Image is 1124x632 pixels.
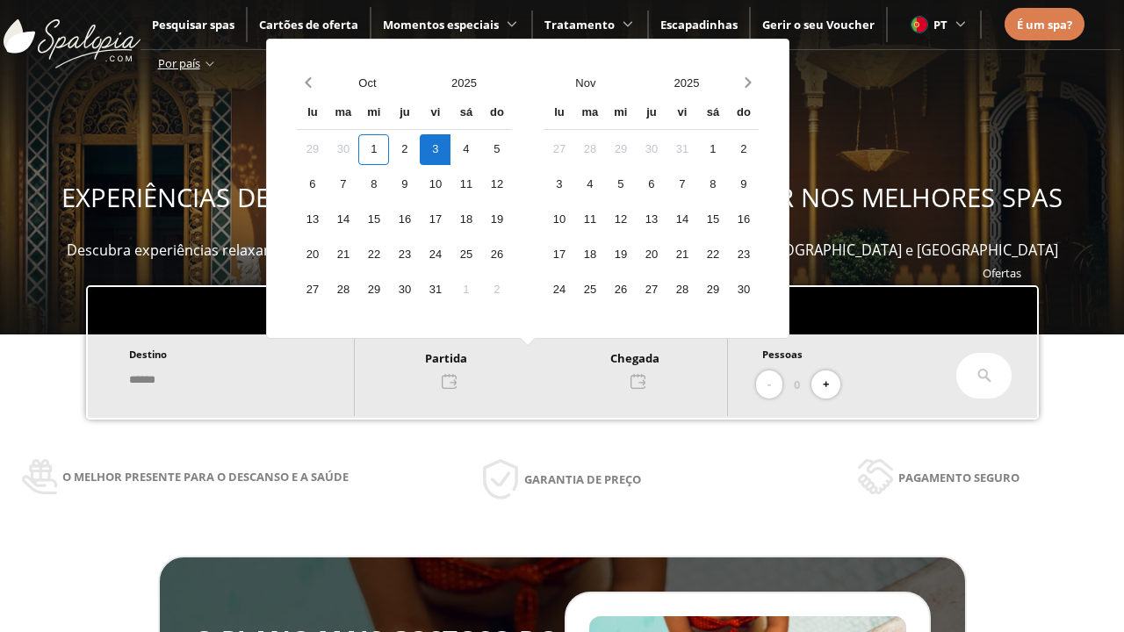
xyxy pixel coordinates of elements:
div: 20 [297,240,328,270]
div: 24 [420,240,450,270]
div: 7 [666,169,697,200]
div: 8 [697,169,728,200]
button: Open months overlay [319,68,415,98]
div: 9 [389,169,420,200]
div: sá [450,98,481,129]
span: 0 [794,375,800,394]
div: 3 [420,134,450,165]
div: 2 [389,134,420,165]
div: 22 [697,240,728,270]
div: lu [544,98,574,129]
div: 1 [450,275,481,305]
div: 14 [666,205,697,235]
div: 20 [636,240,666,270]
div: 30 [728,275,759,305]
div: 19 [605,240,636,270]
div: 31 [666,134,697,165]
button: Next month [737,68,759,98]
div: 16 [728,205,759,235]
div: 5 [481,134,512,165]
span: Garantia de preço [524,470,641,489]
div: 21 [666,240,697,270]
div: 8 [358,169,389,200]
div: 30 [636,134,666,165]
button: - [756,370,782,399]
span: Destino [129,348,167,361]
div: 29 [605,134,636,165]
div: 28 [666,275,697,305]
div: 10 [420,169,450,200]
div: 1 [697,134,728,165]
div: 15 [697,205,728,235]
a: Escapadinhas [660,17,738,32]
div: 27 [544,134,574,165]
div: 26 [605,275,636,305]
div: 29 [358,275,389,305]
a: Pesquisar spas [152,17,234,32]
span: EXPERIÊNCIAS DE BEM-ESTAR PARA OFERECER E APROVEITAR NOS MELHORES SPAS [61,180,1063,215]
div: do [728,98,759,129]
div: 12 [605,205,636,235]
div: 19 [481,205,512,235]
div: 7 [328,169,358,200]
div: 4 [574,169,605,200]
div: 6 [297,169,328,200]
div: 10 [544,205,574,235]
span: Descubra experiências relaxantes, desfrute e ofereça momentos de bem-estar em mais de 400 spas em... [67,241,1058,260]
div: 18 [574,240,605,270]
button: Open years overlay [415,68,512,98]
button: + [811,370,840,399]
div: 9 [728,169,759,200]
div: ma [574,98,605,129]
span: O melhor presente para o descanso e a saúde [62,467,349,486]
div: 27 [297,275,328,305]
button: Open months overlay [535,68,636,98]
button: Previous month [297,68,319,98]
div: 13 [297,205,328,235]
div: 30 [389,275,420,305]
div: 27 [636,275,666,305]
a: É um spa? [1017,15,1072,34]
div: 2 [728,134,759,165]
div: vi [420,98,450,129]
div: 13 [636,205,666,235]
div: Calendar days [297,134,512,305]
div: 26 [481,240,512,270]
div: Calendar wrapper [297,98,512,305]
div: 28 [574,134,605,165]
span: Pessoas [762,348,803,361]
div: 21 [328,240,358,270]
div: 23 [389,240,420,270]
img: ImgLogoSpalopia.BvClDcEz.svg [4,2,140,68]
div: 12 [481,169,512,200]
a: Cartões de oferta [259,17,358,32]
div: 17 [420,205,450,235]
span: Pagamento seguro [898,468,1020,487]
div: 29 [297,134,328,165]
div: 11 [450,169,481,200]
div: 30 [328,134,358,165]
div: ma [328,98,358,129]
div: mi [605,98,636,129]
div: 5 [605,169,636,200]
div: Calendar wrapper [544,98,759,305]
div: lu [297,98,328,129]
div: ju [389,98,420,129]
div: 17 [544,240,574,270]
button: Open years overlay [636,68,737,98]
div: 24 [544,275,574,305]
div: sá [697,98,728,129]
div: 6 [636,169,666,200]
div: 25 [450,240,481,270]
div: do [481,98,512,129]
span: Ofertas [983,265,1021,281]
div: 11 [574,205,605,235]
span: Por país [158,55,200,71]
a: Gerir o seu Voucher [762,17,875,32]
div: 15 [358,205,389,235]
div: 22 [358,240,389,270]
